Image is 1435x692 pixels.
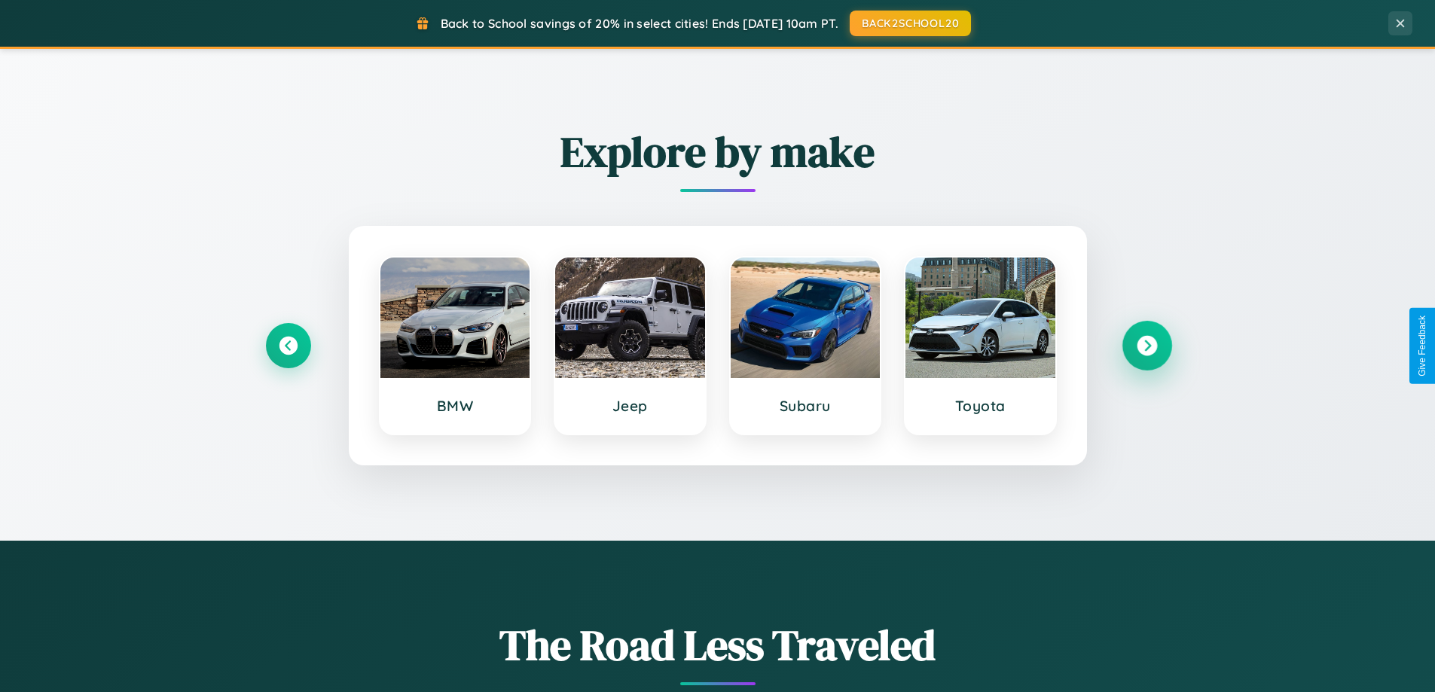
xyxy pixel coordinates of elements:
[441,16,838,31] span: Back to School savings of 20% in select cities! Ends [DATE] 10am PT.
[266,616,1170,674] h1: The Road Less Traveled
[921,397,1040,415] h3: Toyota
[395,397,515,415] h3: BMW
[266,123,1170,181] h2: Explore by make
[1417,316,1427,376] div: Give Feedback
[746,397,866,415] h3: Subaru
[570,397,690,415] h3: Jeep
[850,11,971,36] button: BACK2SCHOOL20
